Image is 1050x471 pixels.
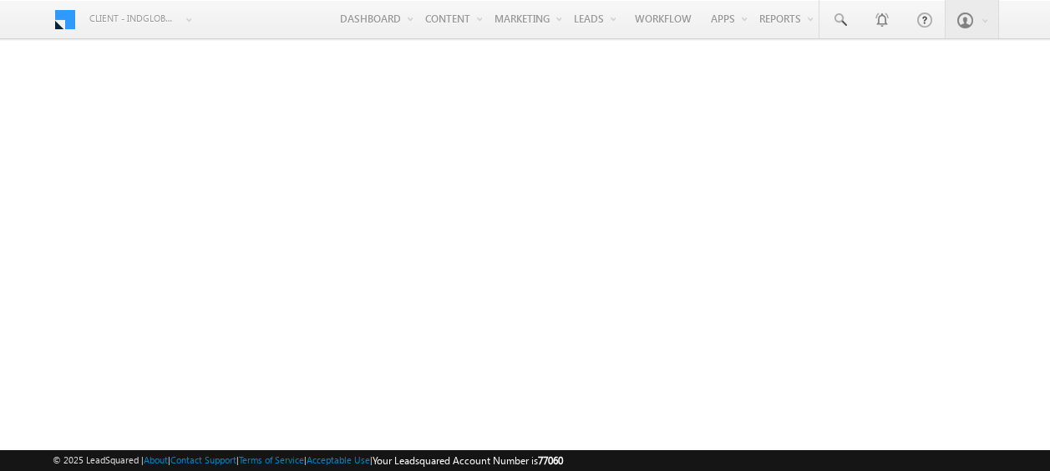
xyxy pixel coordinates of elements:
[239,454,304,465] a: Terms of Service
[307,454,370,465] a: Acceptable Use
[170,454,236,465] a: Contact Support
[89,10,177,27] span: Client - indglobal1 (77060)
[373,454,563,467] span: Your Leadsquared Account Number is
[538,454,563,467] span: 77060
[144,454,168,465] a: About
[53,453,563,468] span: © 2025 LeadSquared | | | | |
